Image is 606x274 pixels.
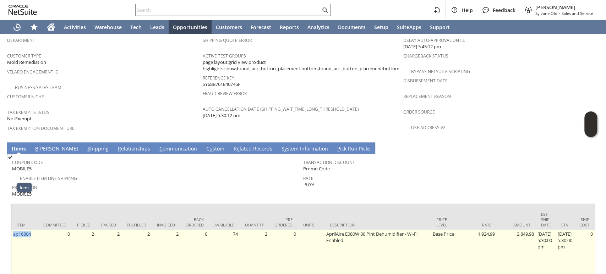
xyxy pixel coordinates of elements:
svg: logo [9,5,37,15]
span: u [209,145,213,152]
input: Search [136,6,321,14]
a: Promotion [12,185,37,191]
div: Pre Ordered [274,217,293,228]
span: Forecast [251,24,271,31]
div: Invoiced [157,222,175,228]
a: Auto Cancellation Date (shipping_wait_time_long_threshold_date) [203,106,359,112]
span: Customers [216,24,242,31]
div: Item [20,185,29,190]
a: Replacement reason [403,93,451,99]
div: Est. Ship Date [541,212,551,228]
a: Recent Records [9,20,26,34]
div: Quantity [245,222,264,228]
span: y [284,145,287,152]
span: MOBILE5 [12,165,32,172]
div: Description [330,222,426,228]
a: Coupon Code [12,159,43,165]
span: Activities [64,24,86,31]
div: Ship Cost [579,217,589,228]
span: - [559,11,560,16]
a: SuiteApps [393,20,426,34]
svg: Recent Records [13,23,21,31]
div: Available [214,222,234,228]
iframe: Click here to launch Oracle Guided Learning Help Panel [584,111,597,137]
span: P [337,145,340,152]
a: Forecast [246,20,275,34]
div: ETA [561,222,569,228]
span: MOBILE5 [12,191,32,197]
span: [DATE] 5:45:12 pm [403,43,441,50]
span: [PERSON_NAME] [535,4,593,11]
a: Pick Run Picks [335,145,372,153]
span: SuiteApps [397,24,421,31]
a: Related Records [232,145,274,153]
a: Reports [275,20,303,34]
a: Items [10,145,28,153]
div: Item [17,222,33,228]
div: Packed [101,222,116,228]
a: Documents [334,20,370,34]
a: Warehouse [90,20,126,34]
span: Support [430,24,450,31]
span: Reports [280,24,299,31]
a: Custom [204,145,226,153]
a: Shipping [86,145,110,153]
span: Leads [150,24,164,31]
div: Rate [463,222,491,228]
a: Active Test Groups [203,53,246,59]
a: Rate [303,175,313,181]
span: SY68B761E40746F [203,81,240,88]
a: Tax Exempt Status [7,109,49,115]
div: Fulfilled [127,222,146,228]
span: Opportunities [173,24,207,31]
div: Committed [43,222,66,228]
a: Disbursement Date [403,78,448,84]
a: Leads [146,20,169,34]
a: Use Address V2 [411,125,446,131]
a: Shipping Quote Error [203,37,252,43]
span: Sales and Service [562,11,593,16]
a: Chargeback Status [403,53,448,59]
a: Bypass NetSuite Scripting [411,68,470,75]
span: -5.0% [303,181,315,188]
span: Feedback [493,7,515,13]
a: System Information [280,145,330,153]
span: Mold Remediation [7,59,46,66]
span: Promo Code [303,165,330,172]
span: page layout:grid view,product highlights:show,brand_acc_button_placement:bottom,brand_acc_button_... [203,59,399,72]
span: Warehouse [94,24,122,31]
span: Sylvane Old [535,11,557,16]
a: Delay Auto-Approval Until [403,37,465,43]
a: Unrolled view on [586,144,595,152]
a: Transaction Discount [303,159,355,165]
span: Tech [130,24,142,31]
a: Velaro Engagement ID [7,69,59,75]
span: NotExempt [7,115,32,122]
svg: Shortcuts [30,23,38,31]
a: Relationships [116,145,152,153]
a: ap16804 [13,231,31,237]
div: Shortcuts [26,20,43,34]
a: Support [426,20,454,34]
span: R [118,145,121,152]
a: Customer Type [7,53,41,59]
svg: Search [321,6,329,14]
a: Opportunities [169,20,212,34]
span: C [159,145,163,152]
a: Activities [60,20,90,34]
a: Business Sales Team [15,84,61,91]
a: Customers [212,20,246,34]
span: Setup [374,24,388,31]
a: Tech [126,20,146,34]
div: Picked [77,222,91,228]
span: Analytics [307,24,329,31]
a: Fraud Review Error [203,91,247,97]
a: B[PERSON_NAME] [33,145,80,153]
svg: Home [47,23,55,31]
a: Enable Item Line Shipping [20,175,77,181]
a: Setup [370,20,393,34]
div: Amount [502,222,530,228]
a: Customer Niche [7,94,44,100]
a: Order Source [403,109,435,115]
span: Oracle Guided Learning Widget. To move around, please hold and drag [584,125,597,137]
